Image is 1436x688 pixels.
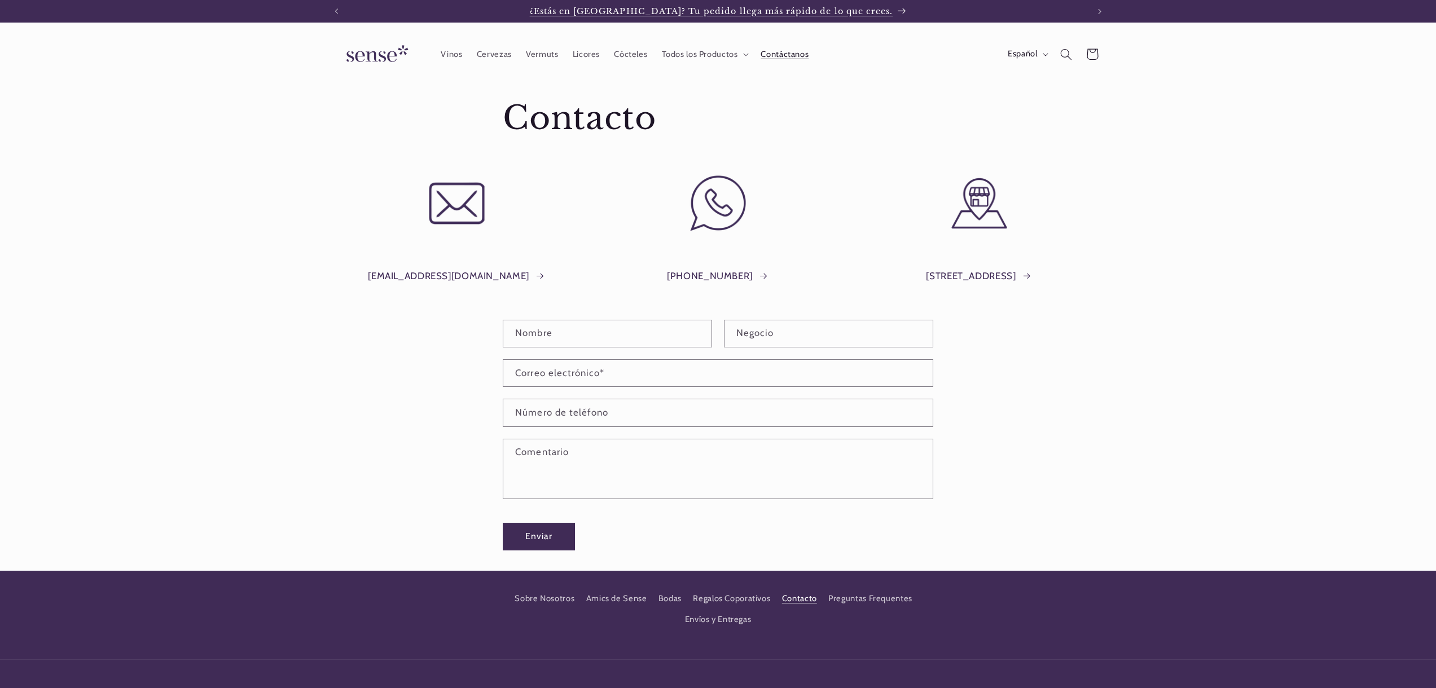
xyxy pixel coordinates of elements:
a: [PHONE_NUMBER] [667,268,769,285]
span: ¿Estás en [GEOGRAPHIC_DATA]? Tu pedido llega más rápido de lo que crees. [530,6,893,16]
a: Preguntas Frequentes [828,589,912,609]
summary: Búsqueda [1053,41,1079,67]
a: Contacto [782,589,817,609]
span: Cervezas [477,49,512,60]
a: [STREET_ADDRESS] [926,268,1032,285]
a: Licores [565,42,607,67]
span: Español [1008,48,1037,60]
span: Vinos [441,49,462,60]
a: Sense [328,34,422,75]
span: Contáctanos [761,49,809,60]
a: Vermuts [519,42,565,67]
a: Vinos [434,42,469,67]
h1: Contacto [503,98,933,139]
a: Cócteles [607,42,655,67]
span: Cócteles [614,49,647,60]
a: Contáctanos [754,42,816,67]
span: Licores [573,49,600,60]
a: Bodas [658,589,682,609]
span: Todos los Productos [662,49,738,60]
a: Regalos Coporativos [693,589,770,609]
a: Cervezas [469,42,519,67]
summary: Todos los Productos [655,42,754,67]
button: Enviar [503,523,575,550]
button: Español [1000,43,1053,65]
a: Amics de Sense [586,589,647,609]
img: Sense [333,38,418,70]
a: Sobre Nosotros [515,592,574,609]
a: [EMAIL_ADDRESS][DOMAIN_NAME] [368,268,545,285]
a: Envíos y Entregas [685,609,752,629]
span: Vermuts [526,49,558,60]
